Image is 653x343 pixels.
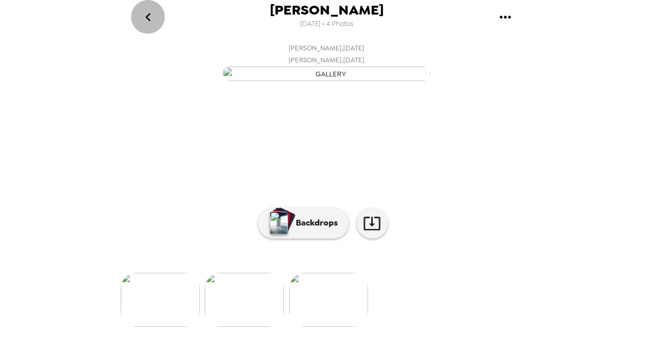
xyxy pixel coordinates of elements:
button: [PERSON_NAME],[DATE][PERSON_NAME],[DATE] [119,39,534,84]
span: [PERSON_NAME] , [DATE] [289,54,364,66]
img: gallery [289,273,368,327]
p: Backdrops [291,217,338,229]
span: [PERSON_NAME] , [DATE] [289,42,364,54]
button: Backdrops [258,207,349,239]
img: gallery [223,67,430,82]
img: gallery [121,273,200,327]
img: gallery [205,273,284,327]
span: [DATE] • 4 Photos [300,17,354,31]
span: [PERSON_NAME] [270,3,384,17]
